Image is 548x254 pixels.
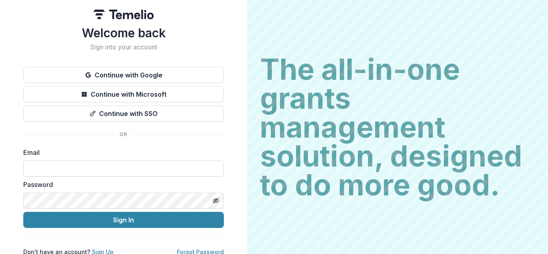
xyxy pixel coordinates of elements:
[23,43,224,51] h2: Sign into your account
[23,148,219,157] label: Email
[23,106,224,122] button: Continue with SSO
[23,212,224,228] button: Sign In
[93,10,154,19] img: Temelio
[23,180,219,189] label: Password
[23,67,224,83] button: Continue with Google
[209,194,222,207] button: Toggle password visibility
[23,26,224,40] h1: Welcome back
[23,86,224,102] button: Continue with Microsoft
